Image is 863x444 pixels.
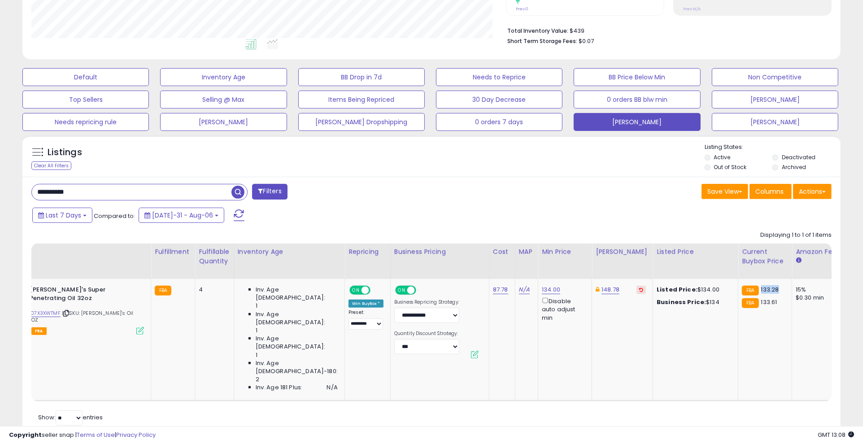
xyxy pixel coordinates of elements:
div: 4 [199,286,227,294]
strong: Copyright [9,431,42,439]
div: Disable auto adjust min [542,296,585,322]
b: [PERSON_NAME]'s Super Penetrating Oil 32oz [30,286,139,305]
div: $134 [657,298,731,306]
button: Inventory Age [160,68,287,86]
span: 133.28 [761,285,779,294]
button: BB Price Below Min [574,68,700,86]
button: Filters [252,184,287,200]
a: 134.00 [542,285,560,294]
label: Archived [782,163,806,171]
div: Repricing [349,247,387,257]
span: Show: entries [38,413,103,422]
button: Last 7 Days [32,208,92,223]
small: Prev: N/A [683,6,701,12]
label: Deactivated [782,153,815,161]
span: 1 [256,351,257,359]
label: Out of Stock [714,163,746,171]
button: Save View [702,184,748,199]
h5: Listings [48,146,82,159]
a: Privacy Policy [116,431,156,439]
span: Inv. Age [DEMOGRAPHIC_DATA]-180: [256,359,338,375]
label: Quantity Discount Strategy: [394,331,459,337]
li: $439 [507,25,825,35]
label: Business Repricing Strategy: [394,299,459,305]
b: Business Price: [657,298,706,306]
div: Business Pricing [394,247,485,257]
button: [DATE]-31 - Aug-06 [139,208,224,223]
span: [DATE]-31 - Aug-06 [152,211,213,220]
b: Total Inventory Value: [507,27,568,35]
button: Needs repricing rule [22,113,149,131]
a: 148.78 [601,285,619,294]
a: 87.78 [493,285,508,294]
div: $134.00 [657,286,731,294]
span: 2025-08-14 13:08 GMT [818,431,854,439]
div: Title [7,247,147,257]
button: 30 Day Decrease [436,91,562,109]
button: [PERSON_NAME] [712,91,838,109]
small: Amazon Fees. [796,257,801,265]
button: Needs to Reprice [436,68,562,86]
span: | SKU: [PERSON_NAME]'s Oil OSFSP32OZ [9,309,133,323]
button: 0 orders BB blw min [574,91,700,109]
button: Top Sellers [22,91,149,109]
a: N/A [519,285,530,294]
button: Columns [750,184,792,199]
span: OFF [369,287,384,294]
button: Non Competitive [712,68,838,86]
small: FBA [742,298,758,308]
div: [PERSON_NAME] [596,247,649,257]
div: Min Price [542,247,588,257]
span: Inv. Age 181 Plus: [256,383,303,392]
span: Compared to: [94,212,135,220]
button: [PERSON_NAME] [574,113,700,131]
span: 133.61 [761,298,777,306]
span: Inv. Age [DEMOGRAPHIC_DATA]: [256,310,338,326]
div: Displaying 1 to 1 of 1 items [760,231,832,239]
span: Inv. Age [DEMOGRAPHIC_DATA]: [256,335,338,351]
span: Last 7 Days [46,211,81,220]
span: $0.07 [579,37,594,45]
div: Listed Price [657,247,734,257]
div: seller snap | | [9,431,156,440]
span: N/A [327,383,338,392]
div: Inventory Age [238,247,341,257]
div: Clear All Filters [31,161,71,170]
button: Items Being Repriced [298,91,425,109]
a: B07X3XWTMF [28,309,61,317]
small: Prev: 0 [516,6,528,12]
span: ON [396,287,407,294]
div: MAP [519,247,534,257]
span: ON [350,287,362,294]
button: Selling @ Max [160,91,287,109]
b: Short Term Storage Fees: [507,37,577,45]
button: [PERSON_NAME] [712,113,838,131]
div: Current Buybox Price [742,247,788,266]
span: Columns [755,187,784,196]
div: ASIN: [9,286,144,334]
small: FBA [155,286,171,296]
button: [PERSON_NAME] [160,113,287,131]
a: Terms of Use [77,431,115,439]
span: OFF [415,287,429,294]
p: Listing States: [705,143,841,152]
span: FBA [31,327,47,335]
div: Fulfillment [155,247,191,257]
small: FBA [742,286,758,296]
span: 1 [256,302,257,310]
div: Cost [493,247,511,257]
button: Actions [793,184,832,199]
b: Listed Price: [657,285,697,294]
button: BB Drop in 7d [298,68,425,86]
span: 1 [256,326,257,335]
span: 2 [256,375,259,383]
div: Win BuyBox * [349,300,384,308]
label: Active [714,153,730,161]
button: [PERSON_NAME] Dropshipping [298,113,425,131]
button: Default [22,68,149,86]
div: Fulfillable Quantity [199,247,230,266]
span: Inv. Age [DEMOGRAPHIC_DATA]: [256,286,338,302]
div: Preset: [349,309,384,330]
button: 0 orders 7 days [436,113,562,131]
